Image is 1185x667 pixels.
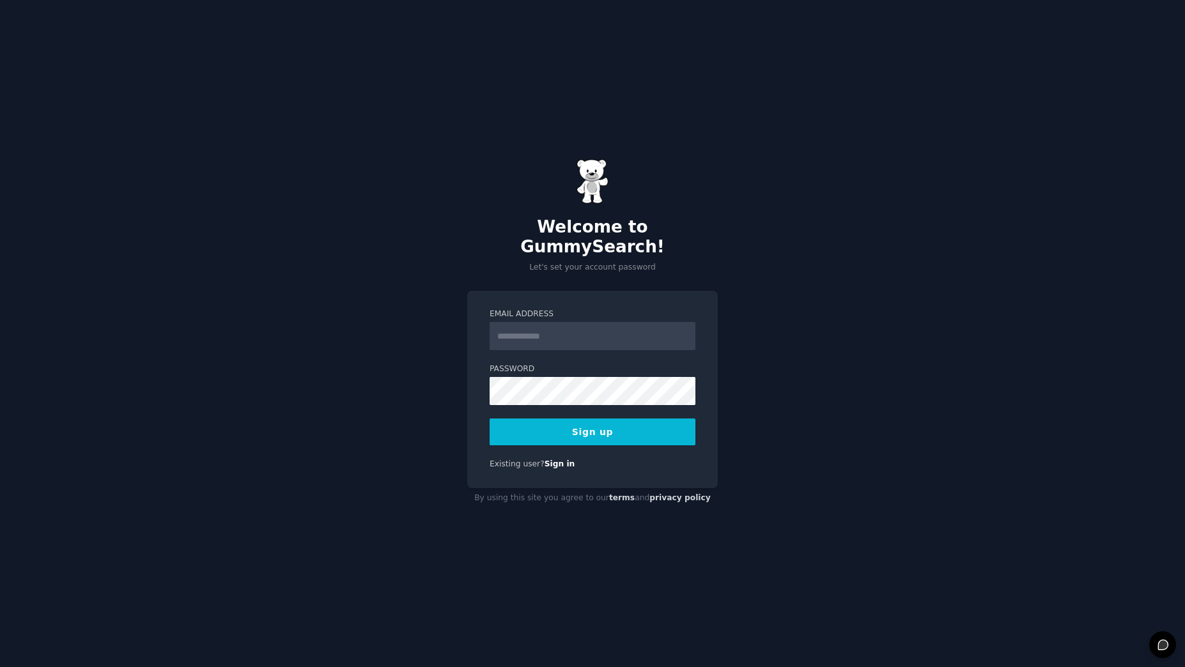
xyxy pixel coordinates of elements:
img: Gummy Bear [577,159,608,204]
a: terms [609,493,635,502]
a: privacy policy [649,493,711,502]
label: Email Address [490,309,695,320]
a: Sign in [545,459,575,468]
button: Sign up [490,418,695,445]
span: Existing user? [490,459,545,468]
div: By using this site you agree to our and [467,488,718,509]
p: Let's set your account password [467,262,718,273]
label: Password [490,364,695,375]
h2: Welcome to GummySearch! [467,217,718,257]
